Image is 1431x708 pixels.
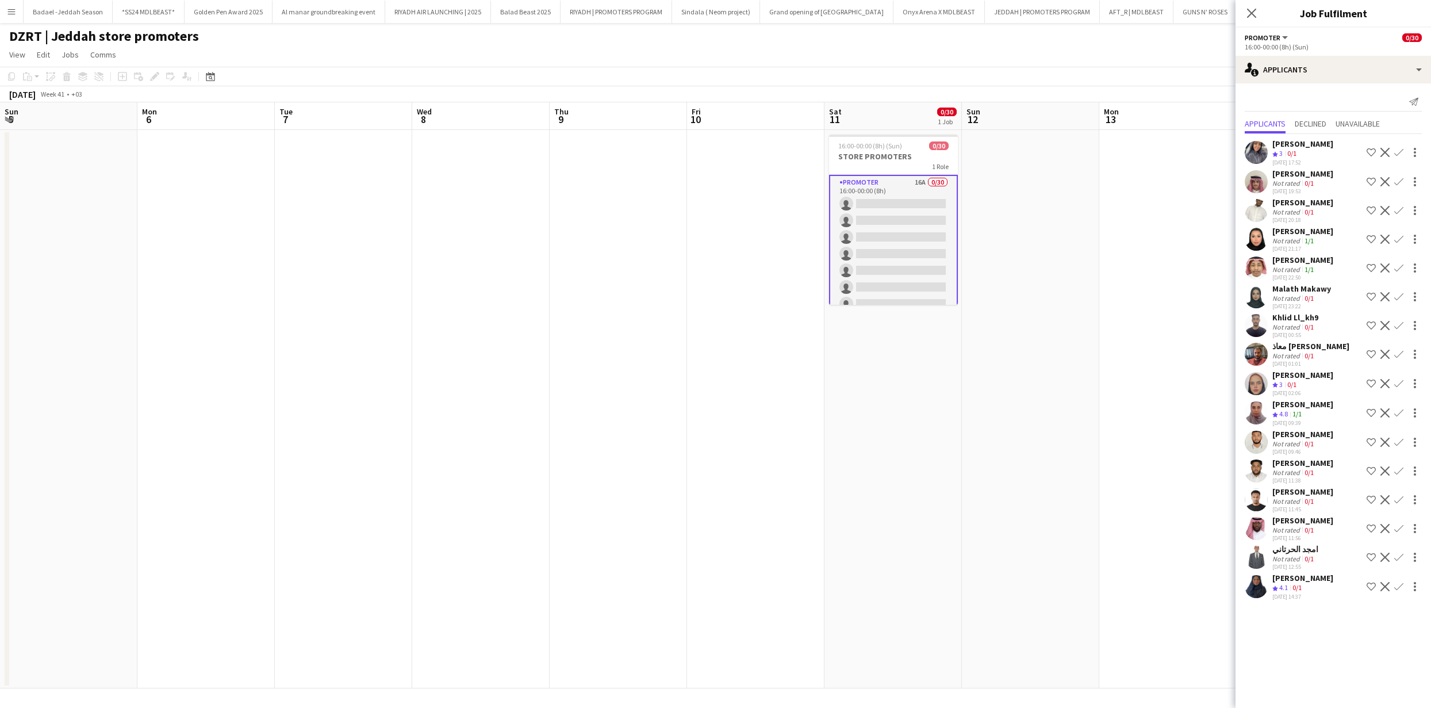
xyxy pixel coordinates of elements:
[1287,380,1296,389] app-skills-label: 0/1
[1272,187,1333,195] div: [DATE] 19:53
[760,1,893,23] button: Grand opening of [GEOGRAPHIC_DATA]
[966,106,980,117] span: Sun
[1272,468,1302,477] div: Not rated
[142,106,157,117] span: Mon
[1292,583,1302,592] app-skills-label: 0/1
[9,89,36,100] div: [DATE]
[1102,113,1119,126] span: 13
[672,1,760,23] button: Sindala ( Neom project)
[86,47,121,62] a: Comms
[1272,216,1333,224] div: [DATE] 20:18
[1272,294,1302,303] div: Not rated
[1272,487,1333,497] div: [PERSON_NAME]
[1272,179,1302,187] div: Not rated
[1272,573,1333,583] div: [PERSON_NAME]
[1272,265,1302,274] div: Not rated
[417,106,432,117] span: Wed
[1272,593,1333,600] div: [DATE] 14:37
[893,1,985,23] button: Onyx Arena X MDLBEAST
[561,1,672,23] button: RIYADH | PROMOTERS PROGRAM
[1272,226,1333,236] div: [PERSON_NAME]
[1272,331,1318,339] div: [DATE] 00:55
[1173,1,1237,23] button: GUNS N' ROSES
[1279,410,1288,418] span: 4.8
[1279,583,1288,592] span: 4.1
[1272,255,1333,265] div: [PERSON_NAME]
[1305,208,1314,216] app-skills-label: 0/1
[1305,439,1314,448] app-skills-label: 0/1
[1287,149,1296,158] app-skills-label: 0/1
[3,113,18,126] span: 5
[1272,274,1333,281] div: [DATE] 22:50
[1272,389,1333,397] div: [DATE] 02:06
[1272,515,1333,526] div: [PERSON_NAME]
[829,135,958,305] app-job-card: 16:00-00:00 (8h) (Sun)0/30STORE PROMOTERS1 RolePROMOTER16A0/3016:00-00:00 (8h)
[385,1,491,23] button: RIYADH AIR LAUNCHING | 2025
[1272,554,1302,563] div: Not rated
[985,1,1100,23] button: JEDDAH | PROMOTERS PROGRAM
[1305,294,1314,303] app-skills-label: 0/1
[1305,351,1314,360] app-skills-label: 0/1
[1245,33,1280,42] span: PROMOTER
[9,49,25,60] span: View
[57,47,83,62] a: Jobs
[1272,563,1318,571] div: [DATE] 12:55
[829,151,958,162] h3: STORE PROMOTERS
[273,1,385,23] button: Al manar groundbreaking event
[5,106,18,117] span: Sun
[1272,169,1333,179] div: [PERSON_NAME]
[1272,323,1302,331] div: Not rated
[1305,179,1314,187] app-skills-label: 0/1
[1272,139,1333,149] div: [PERSON_NAME]
[690,113,701,126] span: 10
[1272,245,1333,252] div: [DATE] 21:17
[1272,544,1318,554] div: امجد الحرتاني
[1272,534,1333,542] div: [DATE] 11:56
[278,113,293,126] span: 7
[90,49,116,60] span: Comms
[1305,468,1314,477] app-skills-label: 0/1
[1272,458,1333,468] div: [PERSON_NAME]
[185,1,273,23] button: Golden Pen Award 2025
[1272,236,1302,245] div: Not rated
[1100,1,1173,23] button: AFT_R | MDLBEAST
[1236,56,1431,83] div: Applicants
[692,106,701,117] span: Fri
[554,106,569,117] span: Thu
[32,47,55,62] a: Edit
[1272,351,1302,360] div: Not rated
[62,49,79,60] span: Jobs
[965,113,980,126] span: 12
[491,1,561,23] button: Balad Beast 2025
[932,162,949,171] span: 1 Role
[9,28,199,45] h1: DZRT | Jeddah store promoters
[1336,120,1380,128] span: Unavailable
[1295,120,1326,128] span: Declined
[1272,303,1331,310] div: [DATE] 23:22
[1272,477,1333,484] div: [DATE] 11:38
[1272,197,1333,208] div: [PERSON_NAME]
[140,113,157,126] span: 6
[1402,33,1422,42] span: 0/30
[1245,33,1290,42] button: PROMOTER
[1272,526,1302,534] div: Not rated
[1272,506,1333,513] div: [DATE] 11:45
[279,106,293,117] span: Tue
[1104,106,1119,117] span: Mon
[929,141,949,150] span: 0/30
[1305,265,1314,274] app-skills-label: 1/1
[1245,120,1286,128] span: Applicants
[1272,419,1333,427] div: [DATE] 09:39
[1245,43,1422,51] div: 16:00-00:00 (8h) (Sun)
[1272,341,1349,351] div: معاذ [PERSON_NAME]
[1279,380,1283,389] span: 3
[1279,149,1283,158] span: 3
[37,49,50,60] span: Edit
[1272,429,1333,439] div: [PERSON_NAME]
[24,1,113,23] button: Badael -Jeddah Season
[113,1,185,23] button: *SS24 MDLBEAST*
[827,113,842,126] span: 11
[1305,323,1314,331] app-skills-label: 0/1
[38,90,67,98] span: Week 41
